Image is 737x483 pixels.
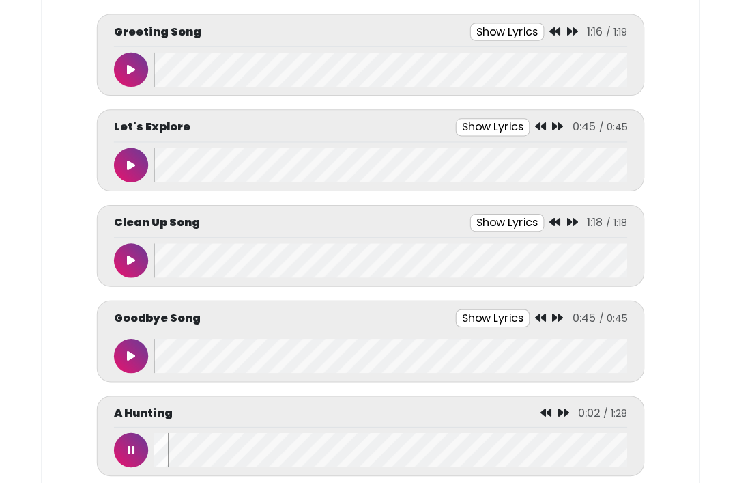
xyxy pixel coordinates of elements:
[583,214,599,230] span: 1:18
[467,23,541,41] button: Show Lyrics
[113,119,190,135] p: Let's Explore
[603,25,624,39] span: / 1:19
[113,403,172,419] p: A Hunting
[453,118,527,136] button: Show Lyrics
[569,309,592,325] span: 0:45
[583,24,599,40] span: 1:16
[467,213,541,231] button: Show Lyrics
[575,403,596,419] span: 0:02
[113,309,200,325] p: Goodbye Song
[113,214,199,230] p: Clean Up Song
[596,120,624,134] span: / 0:45
[453,308,527,326] button: Show Lyrics
[569,119,592,135] span: 0:45
[600,404,624,418] span: / 1:28
[113,24,201,40] p: Greeting Song
[596,310,624,324] span: / 0:45
[603,215,624,229] span: / 1:18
